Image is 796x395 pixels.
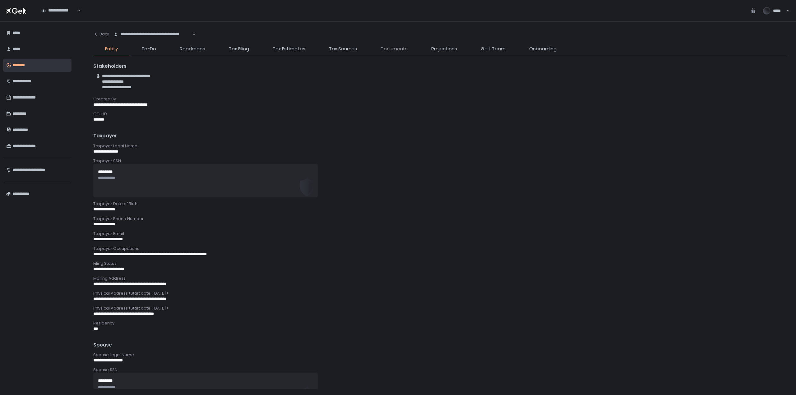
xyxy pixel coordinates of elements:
div: Created By [93,96,787,102]
div: Physical Address (Start date: [DATE]) [93,305,787,311]
div: Taxpayer Occupations [93,246,787,251]
div: Spouse [93,342,787,349]
span: Documents [381,45,408,53]
div: Spouse Legal Name [93,352,787,358]
div: Taxpayer [93,132,787,140]
div: Taxpayer Date of Birth [93,201,787,207]
div: Taxpayer Phone Number [93,216,787,222]
span: Onboarding [529,45,557,53]
div: Spouse SSN [93,367,787,373]
div: Mailing Address [93,276,787,281]
div: Filing Status [93,261,787,266]
button: Back [93,28,109,40]
div: Search for option [109,28,196,41]
input: Search for option [113,37,192,43]
div: Back [93,31,109,37]
span: Projections [431,45,457,53]
div: Taxpayer Legal Name [93,143,787,149]
span: Entity [105,45,118,53]
span: Tax Estimates [273,45,305,53]
div: Search for option [37,4,81,17]
span: To-Do [141,45,156,53]
div: Physical Address (Start date: [DATE]) [93,291,787,296]
div: Stakeholders [93,63,787,70]
span: Gelt Team [481,45,506,53]
span: Roadmaps [180,45,205,53]
div: Taxpayer SSN [93,158,787,164]
div: Taxpayer Email [93,231,787,237]
span: Tax Filing [229,45,249,53]
div: Residency [93,320,787,326]
input: Search for option [41,13,77,20]
span: Tax Sources [329,45,357,53]
div: CCH ID [93,111,787,117]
